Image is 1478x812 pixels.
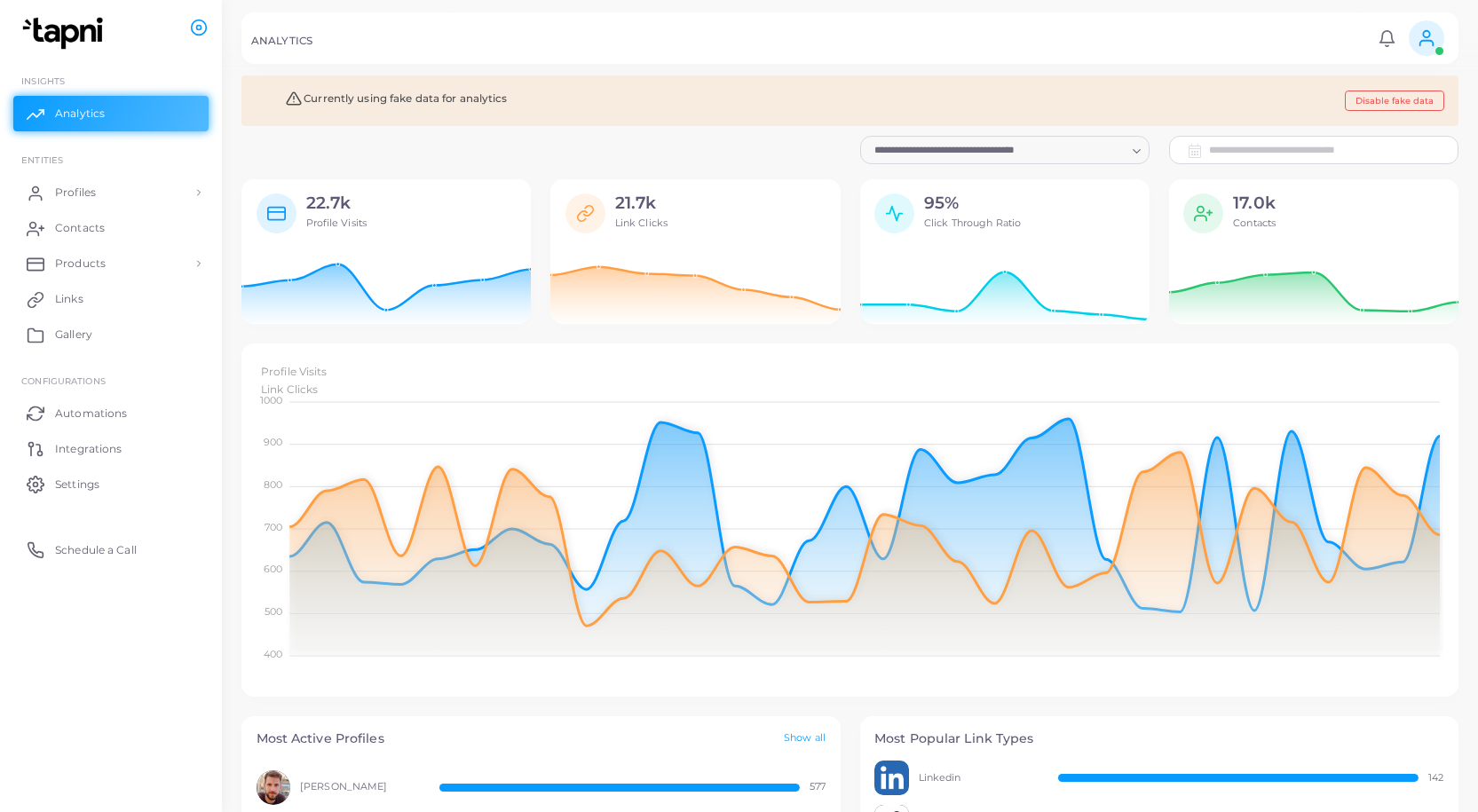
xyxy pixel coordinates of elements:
a: Links [13,281,209,317]
tspan: 500 [264,605,281,618]
h5: Currently using fake data for analytics [257,91,508,106]
span: Automations [55,406,127,422]
span: Configurations [21,375,106,386]
span: Link Clicks [615,217,668,229]
a: Profiles [13,175,209,210]
button: Disable fake data [1345,91,1444,111]
span: Links [55,291,83,307]
span: Settings [55,477,99,493]
span: Profiles [55,185,96,201]
a: Contacts [13,210,209,246]
span: Linkedin [919,771,1039,785]
a: Integrations [13,430,209,466]
h2: 17.0k [1233,193,1276,214]
span: Click Through Ratio [924,217,1021,229]
tspan: 700 [264,520,281,532]
img: avatar [257,770,291,805]
tspan: 900 [263,436,281,448]
span: Profile Visits [261,365,328,378]
span: [PERSON_NAME] [300,780,420,794]
span: Link Clicks [261,382,318,396]
span: Contacts [55,220,105,236]
span: Analytics [55,106,105,122]
span: Schedule a Call [55,542,137,558]
a: Analytics [13,96,209,131]
span: Gallery [55,327,92,343]
span: 577 [810,780,826,794]
h2: 21.7k [615,193,668,214]
span: ENTITIES [21,154,63,165]
a: Gallery [13,317,209,352]
a: Show all [784,731,826,746]
tspan: 1000 [259,393,281,406]
h4: Most Active Profiles [257,731,384,746]
img: avatar [874,761,909,795]
tspan: 800 [263,478,281,491]
a: Settings [13,466,209,501]
img: logo [16,17,115,50]
span: 142 [1428,771,1443,785]
span: Integrations [55,441,122,457]
input: Search for option [868,140,1126,160]
tspan: 400 [263,647,281,659]
a: Products [13,246,209,281]
span: Contacts [1233,217,1276,229]
span: INSIGHTS [21,75,65,86]
tspan: 600 [263,563,281,575]
h5: ANALYTICS [251,35,312,47]
span: Products [55,256,106,272]
h4: Most Popular Link Types [874,731,1444,746]
div: Search for option [860,136,1150,164]
h2: 22.7k [306,193,368,214]
a: Automations [13,395,209,430]
a: Schedule a Call [13,532,209,567]
h2: 95% [924,193,1021,214]
span: Profile Visits [306,217,368,229]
